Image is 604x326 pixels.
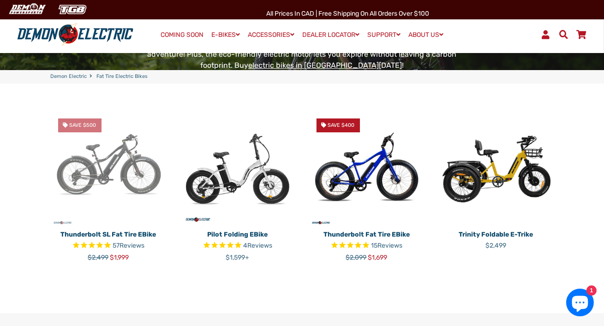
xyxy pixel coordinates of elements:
[266,10,429,18] span: All Prices in CAD | Free shipping on all orders over $100
[97,73,148,81] span: Fat Tire Electric Bikes
[309,230,425,239] p: Thunderbolt Fat Tire eBike
[180,111,295,226] img: Pilot Folding eBike - Demon Electric
[180,230,295,239] p: Pilot Folding eBike
[309,111,425,226] img: Thunderbolt Fat Tire eBike - Demon Electric
[226,254,249,261] span: $1,599+
[51,111,166,226] img: Thunderbolt SL Fat Tire eBike - Demon Electric
[110,254,129,261] span: $1,999
[378,242,403,249] span: Reviews
[208,28,243,41] a: E-BIKES
[563,289,597,319] inbox-online-store-chat: Shopify online store chat
[328,122,355,128] span: Save $400
[364,28,404,41] a: SUPPORT
[5,2,49,17] img: Demon Electric
[438,226,554,250] a: Trinity Foldable E-Trike $2,499
[368,254,388,261] span: $1,699
[309,226,425,262] a: Thunderbolt Fat Tire eBike Rated 4.8 out of 5 stars 15 reviews $2,099 $1,699
[51,241,166,251] span: Rated 4.9 out of 5 stars 57 reviews
[485,242,506,249] span: $2,499
[51,230,166,239] p: Thunderbolt SL Fat Tire eBike
[309,111,425,226] a: Thunderbolt Fat Tire eBike - Demon Electric Save $400
[157,29,207,41] a: COMING SOON
[371,242,403,249] span: 15 reviews
[299,28,363,41] a: DEALER LOCATOR
[180,241,295,251] span: Rated 5.0 out of 5 stars 4 reviews
[14,23,137,47] img: Demon Electric logo
[243,242,272,249] span: 4 reviews
[51,226,166,262] a: Thunderbolt SL Fat Tire eBike Rated 4.9 out of 5 stars 57 reviews $2,499 $1,999
[438,230,554,239] p: Trinity Foldable E-Trike
[88,254,108,261] span: $2,499
[70,122,96,128] span: Save $500
[180,226,295,262] a: Pilot Folding eBike Rated 5.0 out of 5 stars 4 reviews $1,599+
[346,254,367,261] span: $2,099
[51,111,166,226] a: Thunderbolt SL Fat Tire eBike - Demon Electric Save $500
[245,28,298,41] a: ACCESSORIES
[248,61,379,70] a: electric bikes in [GEOGRAPHIC_DATA]
[309,241,425,251] span: Rated 4.8 out of 5 stars 15 reviews
[438,111,554,226] img: Trinity Foldable E-Trike
[120,242,144,249] span: Reviews
[405,28,447,41] a: ABOUT US
[51,73,87,81] a: Demon Electric
[113,242,144,249] span: 57 reviews
[54,2,91,17] img: TGB Canada
[247,242,272,249] span: Reviews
